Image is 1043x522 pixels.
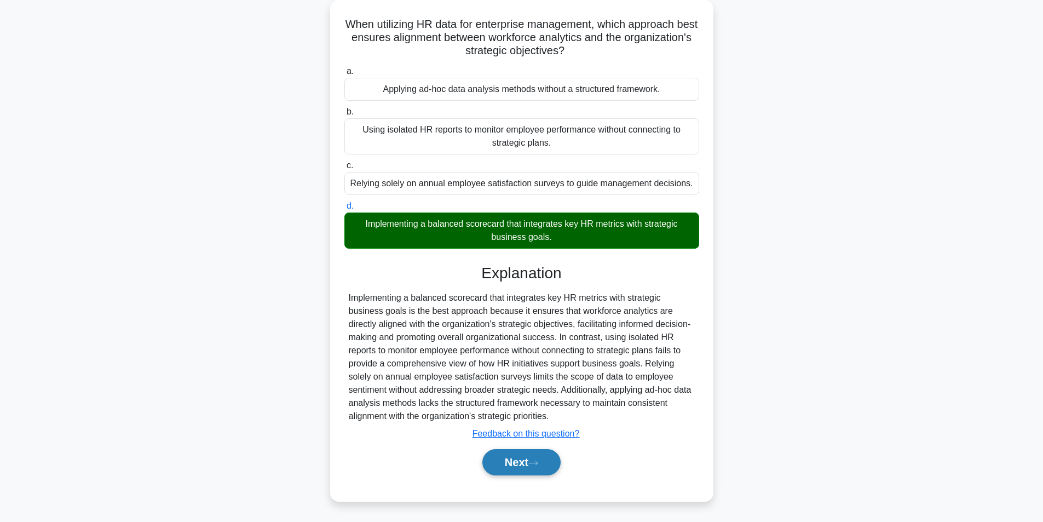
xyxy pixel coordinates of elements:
[482,449,561,475] button: Next
[349,291,695,423] div: Implementing a balanced scorecard that integrates key HR metrics with strategic business goals is...
[347,201,354,210] span: d.
[347,160,353,170] span: c.
[343,18,700,58] h5: When utilizing HR data for enterprise management, which approach best ensures alignment between w...
[347,107,354,116] span: b.
[344,78,699,101] div: Applying ad-hoc data analysis methods without a structured framework.
[344,213,699,249] div: Implementing a balanced scorecard that integrates key HR metrics with strategic business goals.
[351,264,693,283] h3: Explanation
[344,118,699,154] div: Using isolated HR reports to monitor employee performance without connecting to strategic plans.
[472,429,580,438] a: Feedback on this question?
[344,172,699,195] div: Relying solely on annual employee satisfaction surveys to guide management decisions.
[347,66,354,76] span: a.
